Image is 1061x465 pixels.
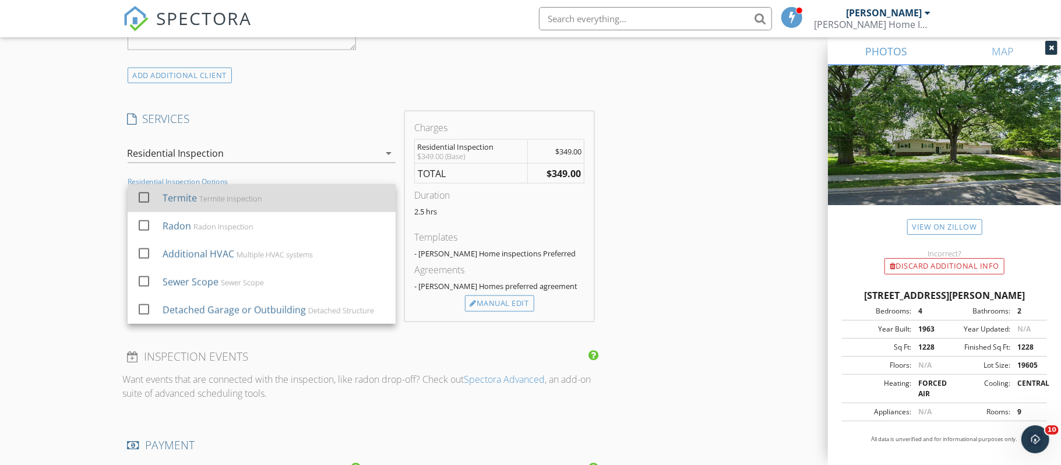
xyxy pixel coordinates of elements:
[464,373,545,386] a: Spectora Advanced
[944,37,1061,65] a: MAP
[845,342,911,353] div: Sq Ft:
[123,16,252,40] a: SPECTORA
[828,249,1061,258] div: Incorrect?
[128,68,232,83] div: ADD ADDITIONAL client
[907,219,982,235] a: View on Zillow
[1010,342,1044,353] div: 1228
[199,194,262,203] div: Termite Inspection
[128,111,396,126] h4: SERVICES
[414,281,584,291] div: - [PERSON_NAME] Homes preferred agreement
[845,360,911,371] div: Floors:
[845,407,911,417] div: Appliances:
[944,378,1010,399] div: Cooling:
[308,306,373,315] div: Detached Structure
[944,342,1010,353] div: Finished Sq Ft:
[1021,425,1049,453] iframe: Intercom live chat
[128,349,594,364] h4: INSPECTION EVENTS
[414,188,584,202] div: Duration
[162,219,191,233] div: Radon
[944,324,1010,334] div: Year Updated:
[157,6,252,30] span: SPECTORA
[465,295,534,312] div: Manual Edit
[123,6,149,31] img: The Best Home Inspection Software - Spectora
[162,191,196,205] div: Termite
[1017,324,1031,334] span: N/A
[555,146,581,157] span: $349.00
[539,7,772,30] input: Search everything...
[828,37,944,65] a: PHOTOS
[1010,306,1044,316] div: 2
[842,288,1047,302] div: [STREET_ADDRESS][PERSON_NAME]
[847,7,922,19] div: [PERSON_NAME]
[842,435,1047,443] p: All data is unverified and for informational purposes only.
[815,19,931,30] div: Duncan Home Inspections
[911,342,944,353] div: 1228
[162,303,305,317] div: Detached Garage or Outbuilding
[193,222,253,231] div: Radon Inspection
[414,207,584,216] p: 2.5 hrs
[1010,378,1044,399] div: CENTRAL
[417,142,526,152] div: Residential Inspection
[162,247,234,261] div: Additional HVAC
[128,148,224,158] div: Residential Inspection
[414,121,584,135] div: Charges
[845,306,911,316] div: Bedrooms:
[417,152,526,161] div: $349.00 (Base)
[547,167,581,180] strong: $349.00
[944,360,1010,371] div: Lot Size:
[944,306,1010,316] div: Bathrooms:
[414,230,584,244] div: Templates
[845,378,911,399] div: Heating:
[1045,425,1059,435] span: 10
[414,163,527,184] td: TOTAL
[911,324,944,334] div: 1963
[918,407,932,417] span: N/A
[911,378,944,399] div: FORCED AIR
[918,360,932,370] span: N/A
[845,324,911,334] div: Year Built:
[1010,407,1044,417] div: 9
[220,278,263,287] div: Sewer Scope
[1010,360,1044,371] div: 19605
[944,407,1010,417] div: Rooms:
[414,263,584,277] div: Agreements
[128,438,594,453] h4: PAYMENT
[123,372,599,400] p: Want events that are connected with the inspection, like radon drop-off? Check out , an add-on su...
[162,275,218,289] div: Sewer Scope
[414,249,584,258] div: - [PERSON_NAME] Home inspections Preferred
[884,258,1004,274] div: Discard Additional info
[828,65,1061,233] img: streetview
[911,306,944,316] div: 4
[382,146,396,160] i: arrow_drop_down
[236,250,312,259] div: Multiple HVAC systems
